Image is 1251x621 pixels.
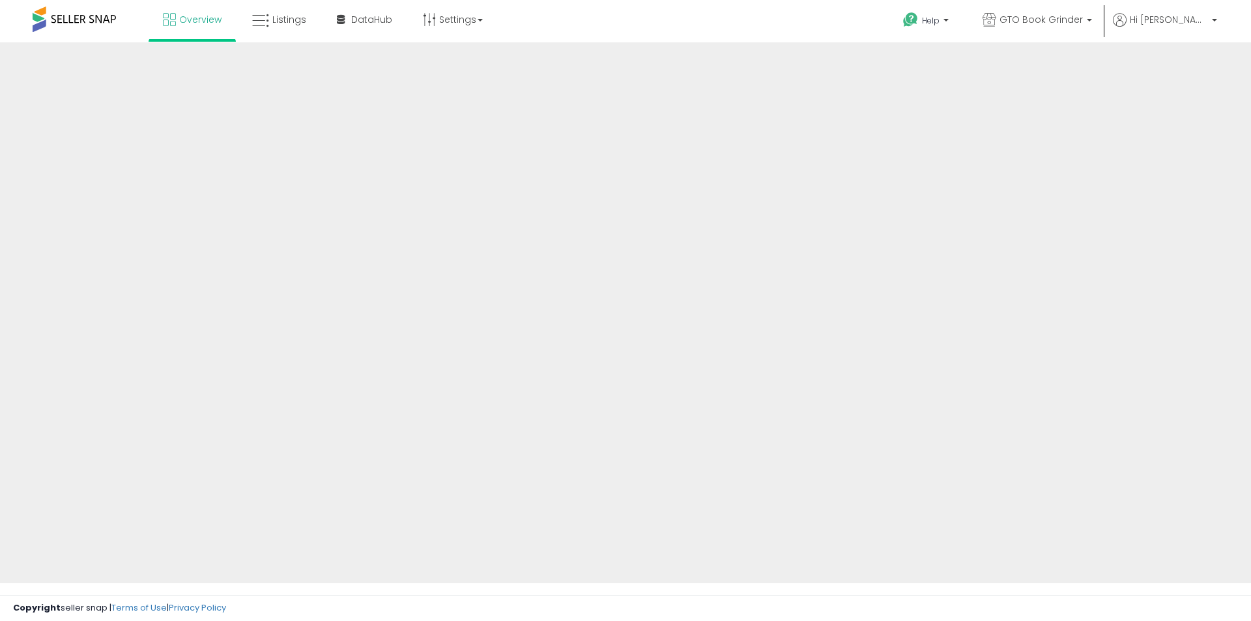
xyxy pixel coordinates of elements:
[922,15,940,26] span: Help
[179,13,222,26] span: Overview
[1130,13,1208,26] span: Hi [PERSON_NAME]
[999,13,1083,26] span: GTO Book Grinder
[1113,13,1217,42] a: Hi [PERSON_NAME]
[902,12,919,28] i: Get Help
[351,13,392,26] span: DataHub
[893,2,962,42] a: Help
[272,13,306,26] span: Listings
